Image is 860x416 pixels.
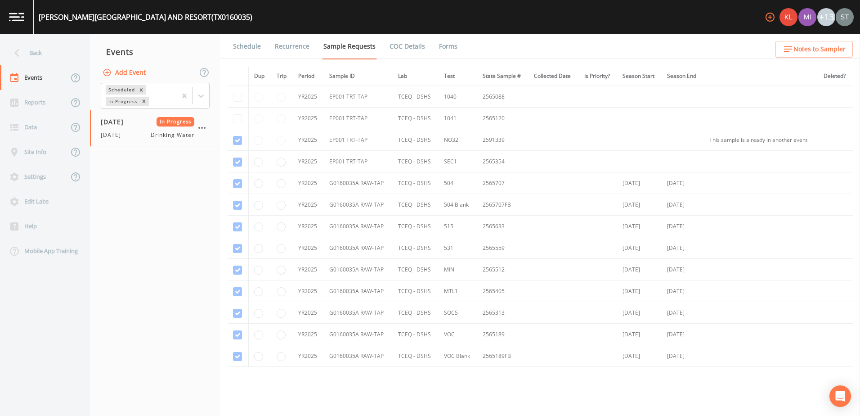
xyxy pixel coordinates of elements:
td: 2565633 [477,216,529,237]
th: Sample ID [324,67,392,86]
td: YR2025 [293,151,324,172]
td: YR2025 [293,216,324,237]
th: Test [439,67,477,86]
td: [DATE] [617,280,662,302]
div: Events [90,41,220,63]
td: YR2025 [293,259,324,280]
td: YR2025 [293,129,324,151]
th: Trip [271,67,293,86]
td: 1040 [439,86,477,108]
td: [DATE] [662,280,704,302]
img: a1ea4ff7c53760f38bef77ef7c6649bf [798,8,816,26]
th: Lab [393,67,439,86]
td: TCEQ - DSHS [393,324,439,345]
td: TCEQ - DSHS [393,151,439,172]
td: 2565189FB [477,345,529,367]
td: TCEQ - DSHS [393,259,439,280]
td: TCEQ - DSHS [393,172,439,194]
td: 1041 [439,108,477,129]
td: 515 [439,216,477,237]
td: G0160035A RAW-TAP [324,237,392,259]
a: Recurrence [273,34,311,59]
div: Scheduled [106,85,136,95]
td: YR2025 [293,345,324,367]
td: TCEQ - DSHS [393,345,439,367]
td: [DATE] [617,302,662,324]
td: NO32 [439,129,477,151]
a: Forms [438,34,459,59]
a: [DATE]In Progress[DATE]Drinking Water [90,110,220,147]
td: 2565313 [477,302,529,324]
td: EP001 TRT-TAP [324,151,392,172]
td: YR2025 [293,172,324,194]
td: 2565120 [477,108,529,129]
td: TCEQ - DSHS [393,86,439,108]
td: 504 Blank [439,194,477,216]
td: TCEQ - DSHS [393,302,439,324]
td: [DATE] [617,259,662,280]
td: G0160035A RAW-TAP [324,280,392,302]
span: [DATE] [101,131,126,139]
td: [DATE] [662,302,704,324]
span: Drinking Water [151,131,194,139]
td: 531 [439,237,477,259]
th: Period [293,67,324,86]
td: YR2025 [293,86,324,108]
td: TCEQ - DSHS [393,194,439,216]
td: 2565559 [477,237,529,259]
td: [DATE] [617,194,662,216]
td: VOC [439,324,477,345]
td: SEC1 [439,151,477,172]
a: Sample Requests [322,34,377,59]
td: [DATE] [617,172,662,194]
img: logo [9,13,24,21]
a: Schedule [232,34,262,59]
td: YR2025 [293,108,324,129]
td: YR2025 [293,302,324,324]
th: Season Start [617,67,662,86]
th: Season End [662,67,704,86]
td: YR2025 [293,194,324,216]
td: [DATE] [662,237,704,259]
td: 2565189 [477,324,529,345]
td: G0160035A RAW-TAP [324,302,392,324]
span: In Progress [157,117,195,127]
td: VOC Blank [439,345,477,367]
div: +13 [817,8,835,26]
td: [DATE] [662,172,704,194]
td: G0160035A RAW-TAP [324,194,392,216]
span: Notes to Sampler [793,44,846,55]
td: TCEQ - DSHS [393,129,439,151]
td: YR2025 [293,237,324,259]
span: [DATE] [101,117,130,127]
td: MTL1 [439,280,477,302]
button: Add Event [101,64,149,81]
div: Open Intercom Messenger [829,385,851,407]
td: EP001 TRT-TAP [324,129,392,151]
td: SOC5 [439,302,477,324]
td: [DATE] [662,324,704,345]
td: G0160035A RAW-TAP [324,216,392,237]
td: G0160035A RAW-TAP [324,324,392,345]
td: YR2025 [293,324,324,345]
div: Kler Teran [779,8,798,26]
td: TCEQ - DSHS [393,237,439,259]
td: EP001 TRT-TAP [324,86,392,108]
td: [DATE] [662,194,704,216]
td: G0160035A RAW-TAP [324,345,392,367]
td: 2591339 [477,129,529,151]
td: 2565405 [477,280,529,302]
div: Remove In Progress [139,97,149,106]
td: 2565707 [477,172,529,194]
td: 2565707FB [477,194,529,216]
th: State Sample # [477,67,529,86]
img: 9c4450d90d3b8045b2e5fa62e4f92659 [779,8,797,26]
td: G0160035A RAW-TAP [324,172,392,194]
a: COC Details [388,34,426,59]
td: [DATE] [617,345,662,367]
td: G0160035A RAW-TAP [324,259,392,280]
div: Remove Scheduled [136,85,146,95]
td: [DATE] [662,259,704,280]
td: 2565354 [477,151,529,172]
div: Miriaha Caddie [798,8,817,26]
